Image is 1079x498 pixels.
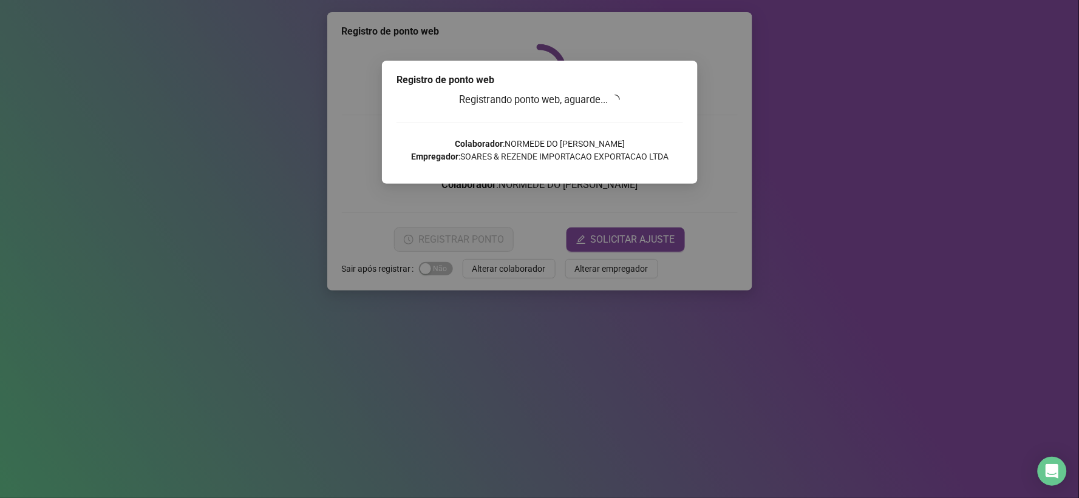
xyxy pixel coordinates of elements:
div: Registro de ponto web [397,73,683,87]
strong: Colaborador [455,139,503,149]
div: Open Intercom Messenger [1038,457,1067,486]
p: : NORMEDE DO [PERSON_NAME] : SOARES & REZENDE IMPORTACAO EXPORTACAO LTDA [397,138,683,163]
h3: Registrando ponto web, aguarde... [397,92,683,108]
span: loading [610,94,621,105]
strong: Empregador [411,152,458,161]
